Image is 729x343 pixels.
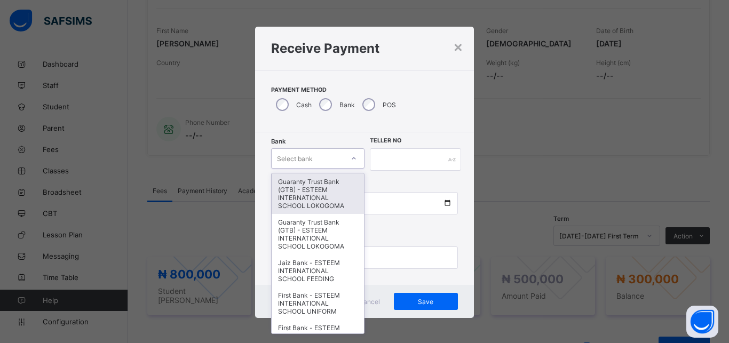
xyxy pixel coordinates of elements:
[359,298,380,306] span: Cancel
[383,101,396,109] label: POS
[686,306,718,338] button: Open asap
[277,148,313,169] div: Select bank
[296,101,312,109] label: Cash
[453,37,463,55] div: ×
[370,137,401,144] label: Teller No
[271,138,286,145] span: Bank
[272,173,364,214] div: Guaranty Trust Bank (GTB) - ESTEEM INTERNATIONAL SCHOOL LOKOGOMA
[402,298,450,306] span: Save
[272,287,364,320] div: First Bank - ESTEEM INTERNATIONAL SCHOOL UNIFORM
[271,41,458,56] h1: Receive Payment
[339,101,355,109] label: Bank
[272,214,364,254] div: Guaranty Trust Bank (GTB) - ESTEEM INTERNATIONAL SCHOOL LOKOGOMA
[271,86,458,93] span: Payment Method
[272,254,364,287] div: Jaiz Bank - ESTEEM INTERNATIONAL SCHOOL FEEDING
